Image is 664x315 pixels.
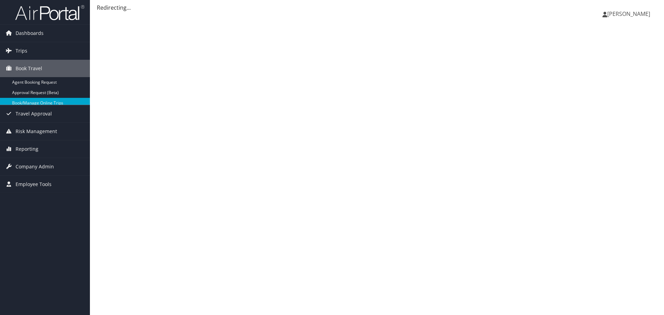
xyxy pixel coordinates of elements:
[602,3,657,24] a: [PERSON_NAME]
[16,140,38,158] span: Reporting
[15,4,84,21] img: airportal-logo.png
[16,176,52,193] span: Employee Tools
[16,42,27,59] span: Trips
[16,158,54,175] span: Company Admin
[607,10,650,18] span: [PERSON_NAME]
[16,123,57,140] span: Risk Management
[16,105,52,122] span: Travel Approval
[16,60,42,77] span: Book Travel
[16,25,44,42] span: Dashboards
[97,3,657,12] div: Redirecting...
